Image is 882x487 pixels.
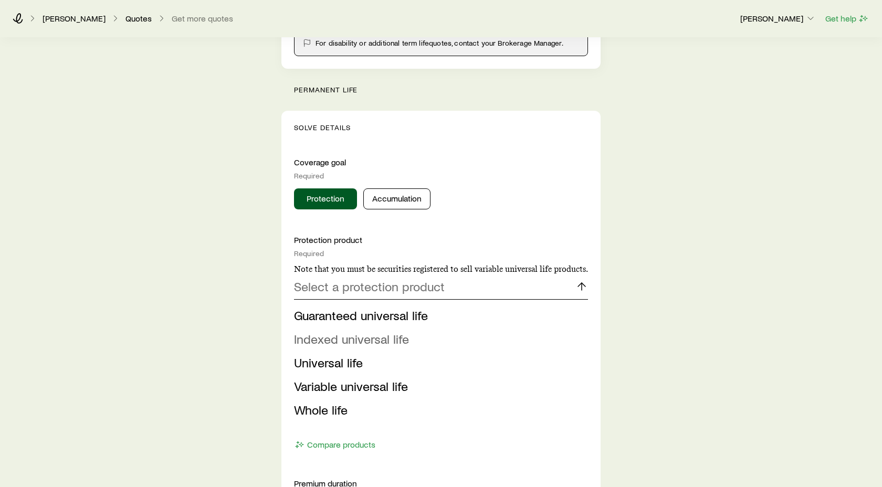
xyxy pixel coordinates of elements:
p: [PERSON_NAME] [740,13,816,24]
a: [PERSON_NAME] [42,14,106,24]
button: Get more quotes [171,14,234,24]
span: Whole life [294,402,348,417]
p: Coverage goal [294,157,588,167]
div: Required [294,249,588,258]
button: Accumulation [363,188,430,209]
div: For disability or additional term life quotes, contact your Brokerage Manager. [303,39,579,47]
a: Quotes [125,14,152,24]
li: Variable universal life [294,375,582,398]
p: Protection product [294,235,588,245]
span: Guaranteed universal life [294,308,428,323]
button: Compare products [294,439,376,451]
span: Universal life [294,355,363,370]
span: Variable universal life [294,378,408,394]
li: Indexed universal life [294,327,582,351]
span: Indexed universal life [294,331,409,346]
li: Universal life [294,351,582,375]
p: Solve Details [294,123,588,132]
button: Protection [294,188,357,209]
div: Required [294,172,588,180]
p: Select a protection product [294,279,445,294]
button: [PERSON_NAME] [740,13,816,25]
p: Note that you must be securities registered to sell variable universal life products. [294,264,588,274]
p: permanent life [294,86,601,94]
li: Whole life [294,398,582,422]
button: Get help [825,13,869,25]
li: Guaranteed universal life [294,304,582,327]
